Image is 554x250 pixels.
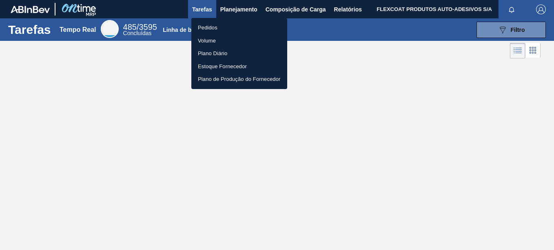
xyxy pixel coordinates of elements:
[191,21,287,34] a: Pedidos
[191,34,287,47] a: Volume
[191,73,287,86] a: Plano de Produção do Fornecedor
[191,60,287,73] a: Estoque Fornecedor
[191,47,287,60] a: Plano Diário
